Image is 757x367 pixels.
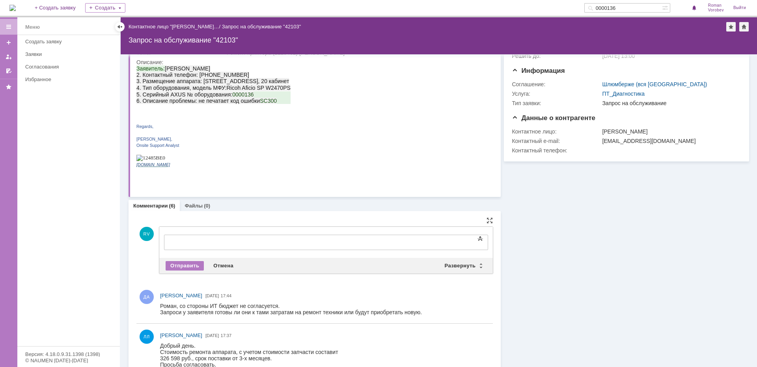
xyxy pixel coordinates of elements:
span: [DATE] [205,333,219,338]
div: / [129,24,222,30]
span: Vorobev [708,8,724,13]
div: Сделать домашней страницей [739,22,749,32]
div: Заявки [25,51,115,57]
div: [EMAIL_ADDRESS][DOMAIN_NAME] [602,138,737,144]
a: Перейти на домашнюю страницу [9,5,16,11]
span: 2470 [134,19,147,26]
span: PS [147,19,154,26]
span: PS, инв. ) [101,6,145,13]
span: 17:37 [221,333,232,338]
div: Запрос на обслуживание "42103" [129,36,749,44]
div: Тип заявки: [512,100,600,106]
a: [EMAIL_ADDRESS][DOMAIN_NAME] [18,65,118,72]
div: Создать заявку [25,39,115,44]
a: Комментарии [133,203,168,209]
div: (6) [169,203,175,209]
span: Показать панель инструментов [475,234,485,243]
div: Версия: 4.18.0.9.31.1398 (1398) [25,352,112,357]
span: Ricoh Aficio SP W [90,19,134,26]
a: Контактное лицо "[PERSON_NAME]… [129,24,219,30]
div: (0) [204,203,210,209]
div: Услуга: [512,91,600,97]
span: 2470 [88,6,101,13]
a: Файлы [185,203,203,209]
div: Избранное [25,76,106,82]
div: На всю страницу [487,217,493,224]
span: Информация [512,67,565,74]
span: 0000136 [122,6,144,13]
div: Описание: [136,59,491,65]
div: Создать [85,3,125,13]
a: Заявки [22,48,118,60]
span: 300 [131,32,140,39]
span: 17:44 [221,293,232,298]
span: [PERSON_NAME] [160,332,202,338]
div: Запрос на обслуживание [602,100,737,106]
a: Создать заявку [2,36,15,49]
a: Согласования [22,61,118,73]
div: Меню [25,22,40,32]
div: Соглашение: [512,81,600,87]
a: Шлюмберже (вся [GEOGRAPHIC_DATA]) [602,81,707,87]
span: Данные о контрагенте [512,114,595,122]
div: Решить до: [512,53,600,59]
span: [DATE] 13:00 [602,53,635,59]
span: Расширенный поиск [662,4,670,11]
div: Контактное лицо: [512,128,600,135]
span: RV [140,227,154,241]
a: [PERSON_NAME] [160,332,202,339]
a: Мои заявки [2,50,15,63]
a: Создать заявку [22,35,118,48]
div: Добавить в избранное [726,22,736,32]
span: Roman [708,3,724,8]
span: Ricoh Aficio SP W [44,6,89,13]
span: SC [123,32,131,39]
span: 0000136 [96,26,117,32]
img: logo [9,5,16,11]
div: Контактный телефон: [512,147,600,154]
a: Мои согласования [2,65,15,77]
div: Контактный e-mail: [512,138,600,144]
span: [DATE] [205,293,219,298]
span: [PERSON_NAME] [160,293,202,298]
span: ( [42,6,44,13]
div: [PERSON_NAME] [602,128,737,135]
div: Запрос на обслуживание "42103" [222,24,301,30]
a: [PERSON_NAME] [160,292,202,300]
div: © NAUMEN [DATE]-[DATE] [25,358,112,363]
div: Скрыть меню [115,22,125,32]
span: зафиксировали Ваше обращение, заявка взята в работу. [9,6,155,13]
div: Согласования [25,64,115,70]
a: ПТ_Диагностика [602,91,645,97]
